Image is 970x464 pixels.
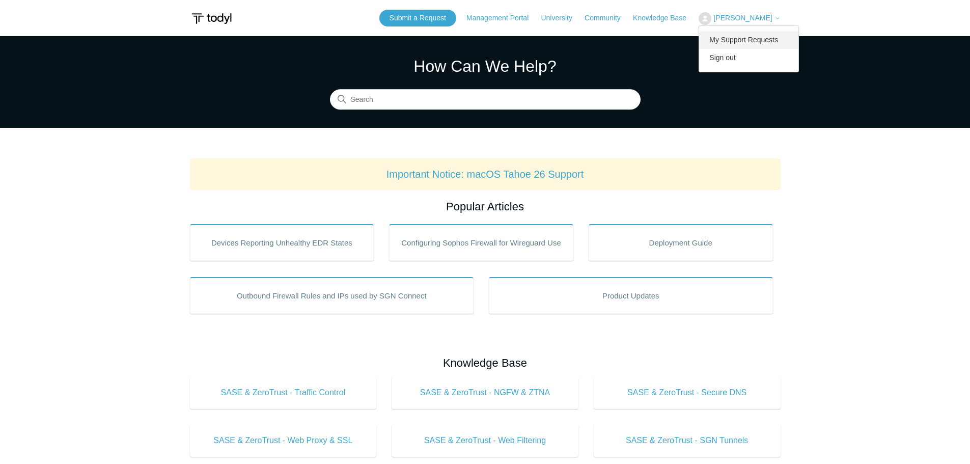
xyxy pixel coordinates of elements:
span: SASE & ZeroTrust - Secure DNS [609,387,765,399]
span: [PERSON_NAME] [713,14,772,22]
span: SASE & ZeroTrust - Web Proxy & SSL [205,434,362,447]
a: SASE & ZeroTrust - NGFW & ZTNA [392,376,578,409]
a: SASE & ZeroTrust - SGN Tunnels [594,424,781,457]
a: Deployment Guide [589,224,773,261]
a: My Support Requests [699,31,798,49]
h2: Popular Articles [190,198,781,215]
a: Outbound Firewall Rules and IPs used by SGN Connect [190,277,474,314]
a: Configuring Sophos Firewall for Wireguard Use [389,224,573,261]
a: Management Portal [466,13,539,23]
span: SASE & ZeroTrust - SGN Tunnels [609,434,765,447]
a: Sign out [699,49,798,67]
h1: How Can We Help? [330,54,641,78]
a: Devices Reporting Unhealthy EDR States [190,224,374,261]
a: Knowledge Base [633,13,697,23]
a: SASE & ZeroTrust - Traffic Control [190,376,377,409]
span: SASE & ZeroTrust - Web Filtering [407,434,563,447]
a: SASE & ZeroTrust - Web Filtering [392,424,578,457]
span: SASE & ZeroTrust - Traffic Control [205,387,362,399]
a: Important Notice: macOS Tahoe 26 Support [386,169,584,180]
span: SASE & ZeroTrust - NGFW & ZTNA [407,387,563,399]
a: SASE & ZeroTrust - Web Proxy & SSL [190,424,377,457]
h2: Knowledge Base [190,354,781,371]
input: Search [330,90,641,110]
img: Todyl Support Center Help Center home page [190,9,233,28]
a: University [541,13,582,23]
a: Community [585,13,631,23]
a: Submit a Request [379,10,456,26]
a: Product Updates [489,277,773,314]
button: [PERSON_NAME] [699,12,780,25]
a: SASE & ZeroTrust - Secure DNS [594,376,781,409]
